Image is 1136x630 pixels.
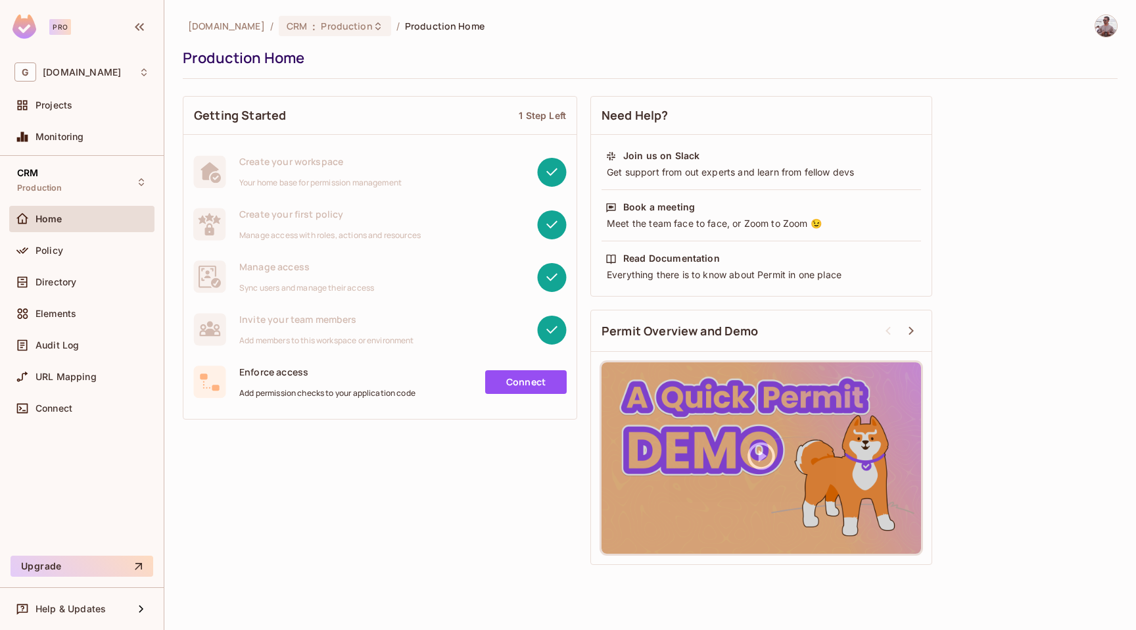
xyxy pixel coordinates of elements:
div: Read Documentation [623,252,720,265]
span: Production Home [405,20,485,32]
span: : [312,21,316,32]
div: Pro [49,19,71,35]
span: Add members to this workspace or environment [239,335,414,346]
img: SReyMgAAAABJRU5ErkJggg== [12,14,36,39]
span: the active workspace [188,20,265,32]
li: / [396,20,400,32]
span: Invite your team members [239,313,414,326]
div: 1 Step Left [519,109,566,122]
span: Getting Started [194,107,286,124]
span: Directory [35,277,76,287]
div: Get support from out experts and learn from fellow devs [605,166,917,179]
span: Projects [35,100,72,110]
span: Workspace: gameskraft.com [43,67,121,78]
span: CRM [287,20,307,32]
span: Enforce access [239,366,415,378]
button: Upgrade [11,556,153,577]
a: Connect [485,370,567,394]
span: Manage access [239,260,374,273]
div: Meet the team face to face, or Zoom to Zoom 😉 [605,217,917,230]
img: Madhu Babu [1095,15,1117,37]
span: G [14,62,36,82]
span: Add permission checks to your application code [239,388,415,399]
li: / [270,20,273,32]
span: Create your first policy [239,208,421,220]
span: Need Help? [602,107,669,124]
div: Production Home [183,48,1111,68]
span: Production [321,20,372,32]
span: Monitoring [35,132,84,142]
span: Your home base for permission management [239,178,402,188]
span: Create your workspace [239,155,402,168]
div: Everything there is to know about Permit in one place [605,268,917,281]
span: Home [35,214,62,224]
div: Book a meeting [623,201,695,214]
span: Audit Log [35,340,79,351]
span: Manage access with roles, actions and resources [239,230,421,241]
span: Permit Overview and Demo [602,323,759,339]
span: Sync users and manage their access [239,283,374,293]
div: Join us on Slack [623,149,699,162]
span: URL Mapping [35,372,97,382]
span: Elements [35,308,76,319]
span: Help & Updates [35,604,106,614]
span: Production [17,183,62,193]
span: CRM [17,168,38,178]
span: Connect [35,403,72,414]
span: Policy [35,245,63,256]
